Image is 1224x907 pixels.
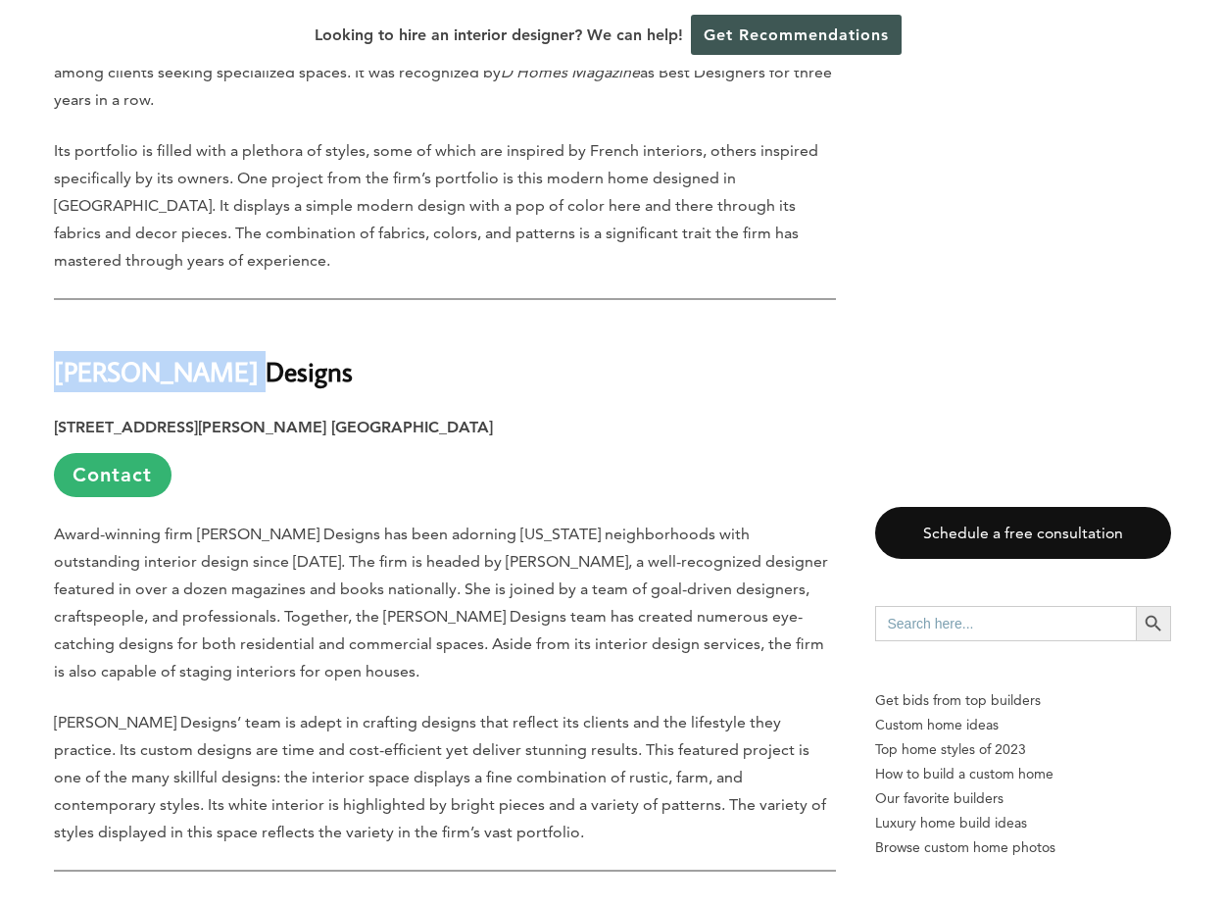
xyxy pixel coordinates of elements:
[691,15,902,55] a: Get Recommendations
[875,811,1171,835] a: Luxury home build ideas
[501,63,640,81] em: D Homes Magazine
[54,709,836,846] p: [PERSON_NAME] Designs’ team is adept in crafting designs that reflect its clients and the lifesty...
[54,453,171,497] a: Contact
[875,786,1171,811] a: Our favorite builders
[875,507,1171,559] a: Schedule a free consultation
[875,606,1136,641] input: Search here...
[875,835,1171,860] a: Browse custom home photos
[54,521,836,685] p: Award-winning firm [PERSON_NAME] Designs has been adorning [US_STATE] neighborhoods with outstand...
[875,737,1171,762] a: Top home styles of 2023
[54,354,353,388] strong: [PERSON_NAME] Designs
[875,762,1171,786] a: How to build a custom home
[875,688,1171,713] p: Get bids from top builders
[54,137,836,275] p: Its portfolio is filled with a plethora of styles, some of which are inspired by French interiors...
[54,418,493,436] strong: [STREET_ADDRESS][PERSON_NAME] [GEOGRAPHIC_DATA]
[875,713,1171,737] a: Custom home ideas
[1143,613,1164,634] svg: Search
